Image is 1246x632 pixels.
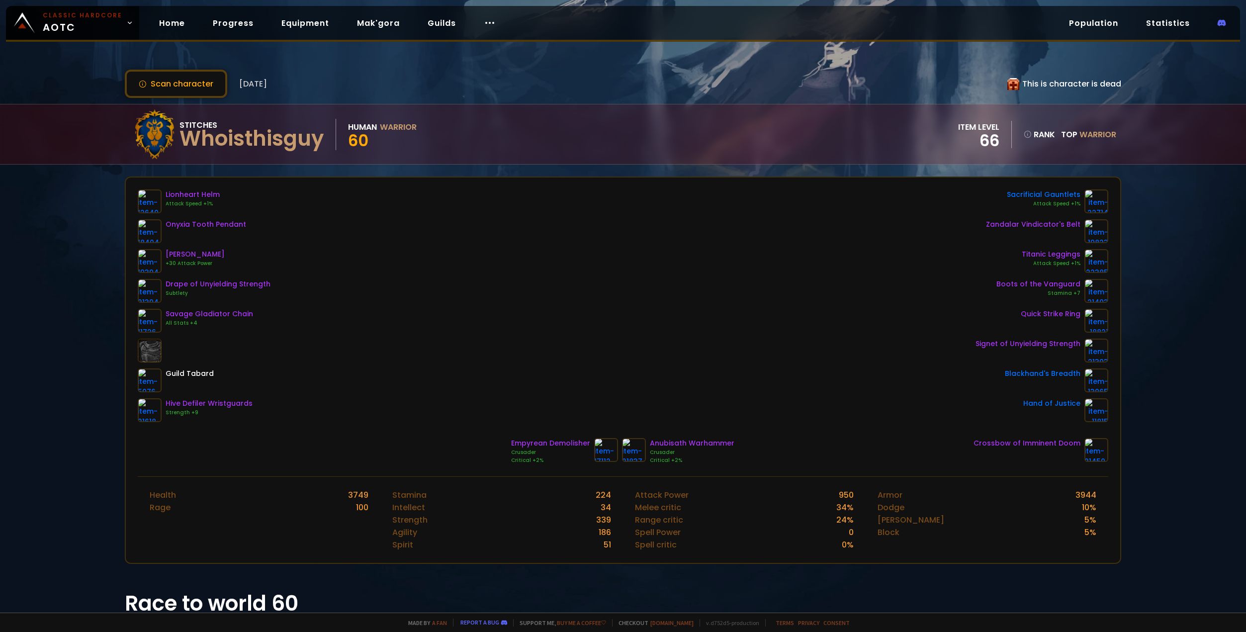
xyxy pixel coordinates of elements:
div: 24 % [836,514,854,526]
div: Signet of Unyielding Strength [976,339,1080,349]
a: Equipment [273,13,337,33]
span: Made by [402,619,447,627]
div: 950 [839,489,854,501]
div: Drape of Unyielding Strength [166,279,270,289]
div: Rage [150,501,171,514]
div: Whoisthisguy [179,131,324,146]
a: Privacy [798,619,819,627]
button: Scan character [125,70,227,98]
div: 3944 [1075,489,1096,501]
img: item-18821 [1084,309,1108,333]
div: [PERSON_NAME] [166,249,225,260]
div: Human [348,121,377,133]
span: v. d752d5 - production [700,619,759,627]
div: Titanic Leggings [1022,249,1080,260]
div: Quick Strike Ring [1021,309,1080,319]
div: Critical +2% [650,456,734,464]
div: 100 [356,501,368,514]
img: item-19394 [138,249,162,273]
div: Melee critic [635,501,681,514]
div: 10 % [1082,501,1096,514]
img: item-12640 [138,189,162,213]
span: Warrior [1079,129,1116,140]
a: Population [1061,13,1126,33]
div: 34 % [836,501,854,514]
img: item-5976 [138,368,162,392]
a: Consent [823,619,850,627]
div: Armor [878,489,902,501]
div: Block [878,526,899,539]
a: Progress [205,13,262,33]
div: Stitches [179,119,324,131]
div: Sacrificial Gauntlets [1007,189,1080,200]
div: Intellect [392,501,425,514]
div: 66 [958,133,999,148]
div: Spell critic [635,539,677,551]
a: Mak'gora [349,13,408,33]
div: Dodge [878,501,904,514]
img: item-21394 [138,279,162,303]
a: Buy me a coffee [557,619,606,627]
div: Savage Gladiator Chain [166,309,253,319]
div: Range critic [635,514,683,526]
a: [DOMAIN_NAME] [650,619,694,627]
a: Report a bug [460,619,499,626]
div: Hive Defiler Wristguards [166,398,253,409]
img: item-21493 [1084,279,1108,303]
a: Guilds [420,13,464,33]
div: This is character is dead [1007,78,1121,90]
div: 3749 [348,489,368,501]
div: Crusader [650,449,734,456]
div: 224 [596,489,611,501]
span: [DATE] [239,78,267,90]
img: item-21393 [1084,339,1108,362]
span: Support me, [513,619,606,627]
div: 5 % [1084,526,1096,539]
a: a fan [432,619,447,627]
a: Home [151,13,193,33]
div: Attack Speed +1% [166,200,220,208]
div: item level [958,121,999,133]
img: item-21618 [138,398,162,422]
div: +30 Attack Power [166,260,225,268]
span: AOTC [43,11,122,35]
div: 339 [596,514,611,526]
div: Spell Power [635,526,681,539]
div: Stamina [392,489,427,501]
img: item-11815 [1084,398,1108,422]
div: 186 [599,526,611,539]
div: 5 % [1084,514,1096,526]
a: Classic HardcoreAOTC [6,6,139,40]
a: Terms [776,619,794,627]
div: All Stats +4 [166,319,253,327]
img: item-19823 [1084,219,1108,243]
img: item-13965 [1084,368,1108,392]
div: Boots of the Vanguard [996,279,1080,289]
span: Checkout [612,619,694,627]
div: Warrior [380,121,417,133]
div: Health [150,489,176,501]
span: 60 [348,129,368,152]
div: [PERSON_NAME] [878,514,944,526]
div: Anubisath Warhammer [650,438,734,449]
div: Onyxia Tooth Pendant [166,219,246,230]
div: 34 [601,501,611,514]
img: item-22714 [1084,189,1108,213]
h1: Race to world 60 [125,588,1122,619]
img: item-21459 [1084,438,1108,462]
div: Attack Speed +1% [1022,260,1080,268]
div: 0 [849,526,854,539]
div: Agility [392,526,417,539]
div: Blackhand's Breadth [1005,368,1080,379]
div: Attack Speed +1% [1007,200,1080,208]
div: Strength [392,514,428,526]
div: Subtlety [166,289,270,297]
div: Zandalar Vindicator's Belt [986,219,1080,230]
div: Top [1061,128,1116,141]
img: item-18404 [138,219,162,243]
div: 51 [604,539,611,551]
div: Strength +9 [166,409,253,417]
div: Hand of Justice [1023,398,1080,409]
div: Guild Tabard [166,368,214,379]
a: Statistics [1138,13,1198,33]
